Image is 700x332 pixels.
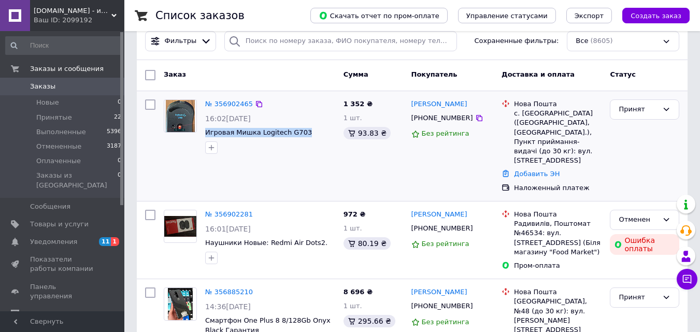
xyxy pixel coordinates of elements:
div: Нова Пошта [514,210,602,219]
a: Фото товару [164,210,197,243]
span: 14:36[DATE] [205,302,251,311]
div: Пром-оплата [514,261,602,270]
span: 16:01[DATE] [205,225,251,233]
span: 8 696 ₴ [344,288,373,296]
span: [PHONE_NUMBER] [411,302,473,310]
span: (8605) [590,37,612,45]
span: 1 [111,237,119,246]
span: 3187 [107,142,121,151]
span: 0 [118,156,121,166]
span: 1 шт. [344,224,362,232]
span: 1 шт. [344,302,362,310]
span: Создать заказ [631,12,681,20]
h1: Список заказов [155,9,245,22]
span: Отмененные [36,142,81,151]
span: 22 [114,113,121,122]
span: Сообщения [30,202,70,211]
a: [PERSON_NAME] [411,210,467,220]
span: Панель управления [30,282,96,301]
div: с. [GEOGRAPHIC_DATA] ([GEOGRAPHIC_DATA], [GEOGRAPHIC_DATA].), Пункт приймання-видачі (до 30 кг): ... [514,109,602,165]
div: 93.83 ₴ [344,127,391,139]
span: 5396 [107,127,121,137]
button: Чат с покупателем [677,269,697,290]
a: Фото товару [164,287,197,321]
span: Заказ [164,70,186,78]
div: Нова Пошта [514,99,602,109]
span: [PHONE_NUMBER] [411,114,473,122]
span: Покупатель [411,70,458,78]
input: Поиск [5,36,122,55]
span: Заказы [30,82,55,91]
span: 1 352 ₴ [344,100,373,108]
span: Сумма [344,70,368,78]
span: Принятые [36,113,72,122]
span: 11 [99,237,111,246]
span: Без рейтинга [422,318,469,326]
img: Фото товару [168,288,192,320]
span: 1 шт. [344,114,362,122]
span: Заказы и сообщения [30,64,104,74]
div: Отменен [619,214,658,225]
a: Создать заказ [612,11,690,19]
span: Скачать отчет по пром-оплате [319,11,439,20]
span: Без рейтинга [422,129,469,137]
span: Сохраненные фильтры: [475,36,559,46]
a: Игровая Мишка Logitech G703 [205,128,312,136]
a: [PERSON_NAME] [411,99,467,109]
span: Выполненные [36,127,86,137]
span: Оплаченные [36,156,81,166]
span: Фильтры [165,36,197,46]
button: Экспорт [566,8,612,23]
span: Все [576,36,588,46]
a: № 356885210 [205,288,253,296]
div: Ошибка оплаты [610,234,679,255]
div: 80.19 ₴ [344,237,391,250]
span: Товары и услуги [30,220,89,229]
button: Скачать отчет по пром-оплате [310,8,448,23]
div: Ваш ID: 2099192 [34,16,124,25]
span: Заказы из [GEOGRAPHIC_DATA] [36,171,118,190]
span: Управление статусами [466,12,548,20]
div: 295.66 ₴ [344,315,395,327]
div: Принят [619,292,658,303]
span: 972 ₴ [344,210,366,218]
input: Поиск по номеру заказа, ФИО покупателя, номеру телефона, Email, номеру накладной [224,31,457,51]
span: Новые [36,98,59,107]
span: Показатели работы компании [30,255,96,273]
img: Фото товару [164,216,196,237]
button: Управление статусами [458,8,556,23]
a: Добавить ЭН [514,170,560,178]
span: Экспорт [575,12,604,20]
img: Фото товару [166,100,195,132]
button: Создать заказ [622,8,690,23]
div: Радивилів, Поштомат №46534: вул. [STREET_ADDRESS] (Біля магазину "Food Market") [514,219,602,257]
span: Доставка и оплата [502,70,575,78]
span: 0 [118,171,121,190]
div: Нова Пошта [514,287,602,297]
div: Принят [619,104,658,115]
a: [PERSON_NAME] [411,287,467,297]
a: № 356902281 [205,210,253,218]
span: Без рейтинга [422,240,469,248]
span: Persona.net.ua - интернет магазин электроники и аксессуаров [34,6,111,16]
span: Уведомления [30,237,77,247]
span: [PHONE_NUMBER] [411,224,473,232]
a: № 356902465 [205,100,253,108]
div: Наложенный платеж [514,183,602,193]
a: Наушники Новые: Redmi Air Dots2. [205,239,327,247]
a: Фото товару [164,99,197,133]
span: Статус [610,70,636,78]
span: 0 [118,98,121,107]
span: Отзывы [30,309,58,319]
span: 16:02[DATE] [205,114,251,123]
